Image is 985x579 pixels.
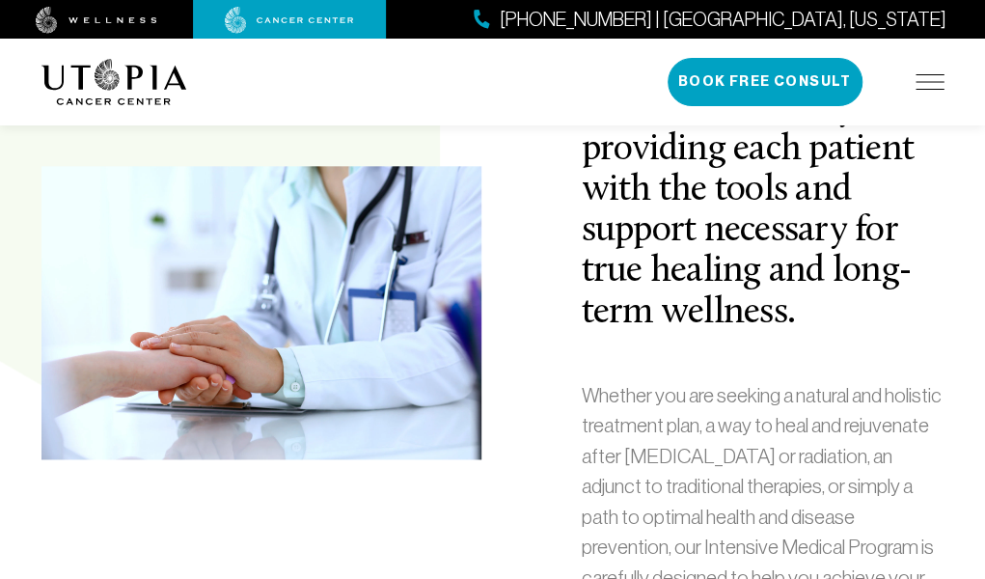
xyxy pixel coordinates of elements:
img: cancer center [225,7,354,34]
button: Book Free Consult [668,58,862,106]
img: icon-hamburger [916,74,944,90]
a: [PHONE_NUMBER] | [GEOGRAPHIC_DATA], [US_STATE] [474,6,946,34]
img: logo [41,59,187,105]
img: At Utopia Wellness and Cancer Center, our goal is to address the underlying causes of disease hol... [41,166,481,459]
img: wellness [36,7,157,34]
span: [PHONE_NUMBER] | [GEOGRAPHIC_DATA], [US_STATE] [500,6,946,34]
